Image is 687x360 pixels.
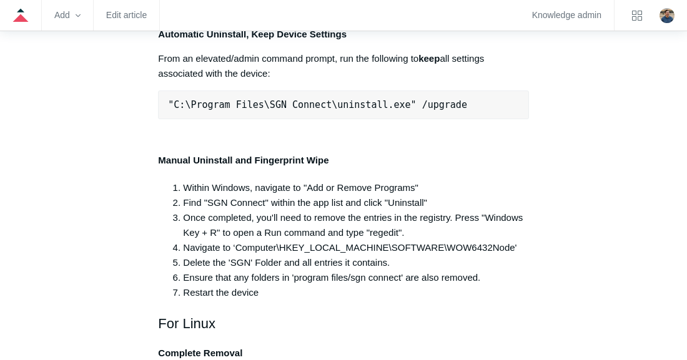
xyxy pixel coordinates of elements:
zd-hc-trigger: Add [54,12,81,19]
li: Delete the 'SGN' Folder and all entries it contains. [183,255,528,270]
strong: Automatic Uninstall, Keep Device Settings [158,29,347,39]
li: Find "SGN Connect" within the app list and click "Uninstall" [183,195,528,210]
zd-hc-trigger: Click your profile icon to open the profile menu [660,8,675,23]
li: Within Windows, navigate to "Add or Remove Programs" [183,180,528,195]
strong: keep [418,53,440,64]
h2: For Linux [158,313,528,334]
li: Navigate to ‘Computer\HKEY_LOCAL_MACHINE\SOFTWARE\WOW6432Node' [183,240,528,255]
li: Once completed, you'll need to remove the entries in the registry. Press "Windows Key + R" to ope... [183,210,528,240]
a: Knowledge admin [532,12,601,19]
strong: Manual Uninstall and Fingerprint Wipe [158,155,329,165]
strong: Complete Removal [158,348,242,358]
li: Ensure that any folders in 'program files/sgn connect' are also removed. [183,270,528,285]
img: user avatar [660,8,675,23]
a: Edit article [106,12,147,19]
span: "C:\Program Files\SGN Connect\uninstall.exe" /upgrade [168,99,467,110]
span: From an elevated/admin command prompt, run the following to all settings associated with the device: [158,53,484,79]
li: Restart the device [183,285,528,300]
